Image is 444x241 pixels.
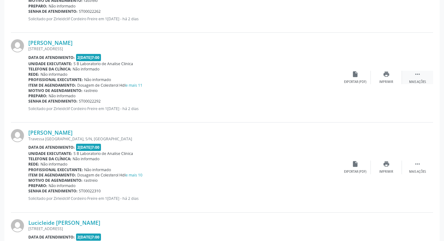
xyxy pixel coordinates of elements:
[28,136,340,142] div: Travessa [GEOGRAPHIC_DATA], S/N, [GEOGRAPHIC_DATA]
[352,161,359,167] i: insert_drive_file
[28,61,72,66] b: Unidade executante:
[49,3,75,9] span: Não informado
[28,72,39,77] b: Rede:
[28,129,73,136] a: [PERSON_NAME]
[28,39,73,46] a: [PERSON_NAME]
[28,167,83,172] b: Profissional executante:
[28,55,75,60] b: Data de atendimento:
[28,161,39,167] b: Rede:
[73,156,99,161] span: Não informado
[414,161,421,167] i: 
[79,9,101,14] span: ST00022262
[28,93,47,99] b: Preparo:
[126,172,142,178] a: e mais 10
[79,99,101,104] span: ST00022292
[352,71,359,78] i: insert_drive_file
[28,188,78,194] b: Senha de atendimento:
[28,172,76,178] b: Item de agendamento:
[414,71,421,78] i: 
[79,188,101,194] span: ST00022310
[379,170,393,174] div: Imprimir
[379,80,393,84] div: Imprimir
[28,77,83,82] b: Profissional executante:
[84,178,98,183] span: rastreio
[28,66,71,72] b: Telefone da clínica:
[84,167,111,172] span: Não informado
[28,226,340,231] div: [STREET_ADDRESS]
[11,129,24,142] img: img
[11,39,24,52] img: img
[28,9,78,14] b: Senha de atendimento:
[28,156,71,161] b: Telefone da clínica:
[28,145,75,150] b: Data de atendimento:
[49,183,75,188] span: Não informado
[84,77,111,82] span: Não informado
[28,234,75,240] b: Data de atendimento:
[409,80,426,84] div: Mais ações
[344,80,366,84] div: Exportar (PDF)
[74,151,133,156] span: S B Laboratorio de Analise Clinica
[28,219,100,226] a: Lucicleide [PERSON_NAME]
[28,183,47,188] b: Preparo:
[41,161,67,167] span: Não informado
[383,161,390,167] i: print
[28,88,83,93] b: Motivo de agendamento:
[28,3,47,9] b: Preparo:
[409,170,426,174] div: Mais ações
[28,178,83,183] b: Motivo de agendamento:
[11,219,24,232] img: img
[28,83,76,88] b: Item de agendamento:
[126,83,142,88] a: e mais 11
[84,88,98,93] span: rastreio
[77,83,142,88] span: Dosagem de Colesterol Hdl
[28,106,340,111] p: Solicitado por Zirleidclif Cordeiro Freire em 1[DATE] - há 2 dias
[76,54,101,61] span: 2[DATE]7:00
[344,170,366,174] div: Exportar (PDF)
[74,61,133,66] span: S B Laboratorio de Analise Clinica
[76,234,101,241] span: 2[DATE]7:00
[28,196,340,201] p: Solicitado por Zirleidclif Cordeiro Freire em 1[DATE] - há 2 dias
[28,46,340,51] div: [STREET_ADDRESS]
[28,16,340,22] p: Solicitado por Zirleidclif Cordeiro Freire em 1[DATE] - há 2 dias
[383,71,390,78] i: print
[41,72,67,77] span: Não informado
[49,93,75,99] span: Não informado
[28,151,72,156] b: Unidade executante:
[73,66,99,72] span: Não informado
[28,99,78,104] b: Senha de atendimento:
[77,172,142,178] span: Dosagem de Colesterol Hdl
[76,144,101,151] span: 2[DATE]7:00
